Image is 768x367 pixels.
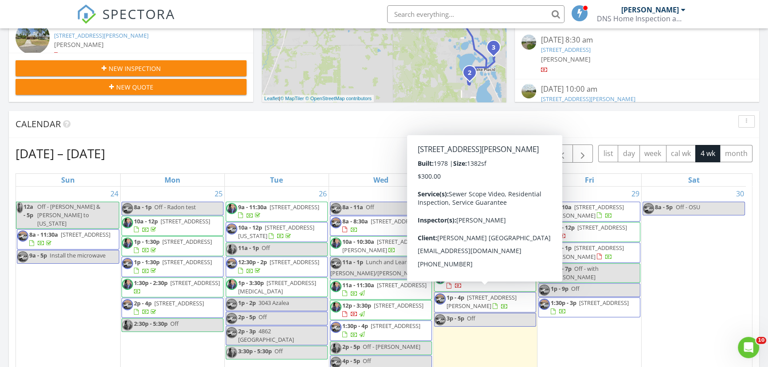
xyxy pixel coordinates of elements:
[538,297,640,317] a: 1:30p - 3p [STREET_ADDRESS]
[16,60,247,76] button: New Inspection
[539,265,550,276] img: photo_sep_12_2024__10_39_02_am.jpg
[238,223,262,231] span: 10a - 12p
[154,299,204,307] span: [STREET_ADDRESS]
[435,244,446,255] img: logo.jpg
[686,174,701,186] a: Saturday
[122,203,133,214] img: logo.jpg
[238,279,316,295] a: 1p - 3:30p [STREET_ADDRESS][MEDICAL_DATA]
[238,244,259,252] span: 11a - 1p
[122,299,133,310] img: logo.jpg
[756,337,766,344] span: 10
[270,258,319,266] span: [STREET_ADDRESS]
[330,217,341,228] img: logo.jpg
[59,174,77,186] a: Sunday
[643,203,654,214] img: logo.jpg
[541,46,590,54] a: [STREET_ADDRESS]
[371,322,420,330] span: [STREET_ADDRESS]
[134,238,160,246] span: 1p - 1:30p
[478,273,528,281] span: [STREET_ADDRESS]
[50,251,106,259] span: Install the microwave
[467,314,475,322] span: Off
[134,217,158,225] span: 10a - 12p
[226,257,328,277] a: 12:30p - 2p [STREET_ADDRESS]
[541,95,635,103] a: [STREET_ADDRESS][PERSON_NAME]
[102,4,175,23] span: SPECTORA
[434,272,536,292] a: 12p - 3:30p [STREET_ADDRESS]
[470,72,475,78] div: 324 Lake Groves Rd NE, Lake Placid, FL 33852
[226,277,328,297] a: 1p - 3:30p [STREET_ADDRESS][MEDICAL_DATA]
[521,35,752,74] a: [DATE] 8:30 am [STREET_ADDRESS] [PERSON_NAME]
[525,187,537,201] a: Go to August 28, 2025
[579,299,629,307] span: [STREET_ADDRESS]
[468,70,471,76] i: 2
[37,203,100,227] span: Off - [PERSON_NAME] & [PERSON_NAME] to [US_STATE]
[551,223,627,240] a: 10a - 12p [STREET_ADDRESS]
[538,202,640,222] a: 8a - 10a [STREET_ADDRESS][PERSON_NAME]
[238,223,314,240] span: [STREET_ADDRESS][US_STATE]
[720,145,752,162] button: month
[330,238,341,249] img: photo_sep_12_2024__10_39_02_am.jpg
[134,320,168,328] span: 2:30p - 5:30p
[134,279,220,295] a: 1:30p - 2:30p [STREET_ADDRESS]
[494,47,499,52] div: 1604 Churchill St, Lake Placid, FL 33852
[226,203,237,214] img: photo_sep_12_2024__10_39_02_am.jpg
[666,145,696,162] button: cal wk
[77,12,175,31] a: SPECTORA
[538,222,640,242] a: 10a - 12p [STREET_ADDRESS]
[238,258,319,274] a: 12:30p - 2p [STREET_ADDRESS]
[162,238,212,246] span: [STREET_ADDRESS]
[541,55,590,63] span: [PERSON_NAME]
[109,64,161,73] span: New Inspection
[226,347,237,358] img: photo_sep_12_2024__10_39_02_am.jpg
[514,145,547,162] button: [DATE]
[226,279,237,290] img: photo_sep_12_2024__10_39_02_am.jpg
[330,281,341,292] img: photo_sep_12_2024__10_39_02_am.jpg
[521,84,536,98] img: streetview
[16,20,247,77] a: 10:30 am [STREET_ADDRESS][PERSON_NAME] [PERSON_NAME] 41 minutes drive time 21.4 miles
[264,96,279,101] a: Leaflet
[583,174,596,186] a: Friday
[134,258,212,274] a: 1p - 1:30p [STREET_ADDRESS]
[16,202,23,213] img: photo_sep_12_2024__10_39_02_am.jpg
[577,223,627,231] span: [STREET_ADDRESS]
[342,217,420,234] a: 8a - 8:30a [STREET_ADDRESS]
[598,145,618,162] button: list
[122,217,133,228] img: photo_sep_12_2024__10_39_02_am.jpg
[447,223,475,231] span: 9a - 11:30a
[435,273,446,284] img: photo_sep_12_2024__10_39_02_am.jpg
[122,238,133,249] img: photo_sep_12_2024__10_39_02_am.jpg
[330,258,423,277] span: Lunch and Learn with [PERSON_NAME]/[PERSON_NAME]
[734,187,746,201] a: Go to August 30, 2025
[371,217,420,225] span: [STREET_ADDRESS]
[447,293,464,301] span: 1p - 4p
[330,343,341,354] img: photo_sep_12_2024__10_39_02_am.jpg
[330,301,341,312] img: photo_sep_12_2024__10_39_02_am.jpg
[447,314,464,322] span: 3p - 5p
[539,285,550,296] img: logo.jpg
[342,357,360,365] span: 4p - 5p
[268,174,285,186] a: Tuesday
[447,273,528,289] a: 12p - 3:30p [STREET_ADDRESS]
[330,236,432,256] a: 10a - 10:30a [STREET_ADDRESS][PERSON_NAME]
[134,203,152,211] span: 8a - 1p
[226,244,237,255] img: photo_sep_12_2024__10_39_02_am.jpg
[121,216,223,236] a: 10a - 12p [STREET_ADDRESS]
[377,281,427,289] span: [STREET_ADDRESS]
[539,203,550,214] img: logo.jpg
[134,279,168,287] span: 1:30p - 2:30p
[162,258,212,266] span: [STREET_ADDRESS]
[317,187,329,201] a: Go to August 26, 2025
[122,320,133,331] img: photo_sep_12_2024__10_39_02_am.jpg
[134,258,160,266] span: 1p - 1:30p
[477,174,494,186] a: Thursday
[238,223,314,240] a: 10a - 12p [STREET_ADDRESS][US_STATE]
[122,258,133,269] img: logo.jpg
[551,285,568,293] span: 1p - 9p
[213,187,224,201] a: Go to August 25, 2025
[238,203,319,219] a: 9a - 11:30a [STREET_ADDRESS]
[226,258,237,269] img: logo.jpg
[374,301,423,309] span: [STREET_ADDRESS]
[539,299,550,310] img: logo.jpg
[342,322,420,338] a: 1:30p - 4p [STREET_ADDRESS]
[521,84,752,123] a: [DATE] 10:00 am [STREET_ADDRESS][PERSON_NAME] [PERSON_NAME]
